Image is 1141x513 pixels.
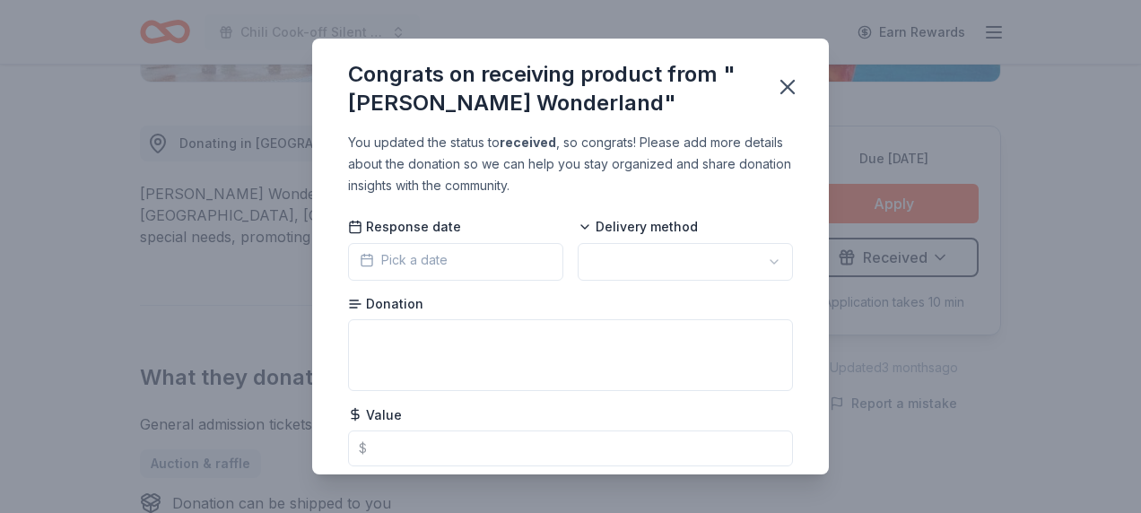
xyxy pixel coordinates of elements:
b: received [500,135,556,150]
span: Donation [348,295,423,313]
button: Pick a date [348,243,563,281]
span: Response date [348,218,461,236]
div: Congrats on receiving product from "[PERSON_NAME] Wonderland" [348,60,753,117]
div: You updated the status to , so congrats! Please add more details about the donation so we can hel... [348,132,793,196]
span: Pick a date [360,249,448,271]
span: Value [348,406,402,424]
span: Delivery method [578,218,698,236]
